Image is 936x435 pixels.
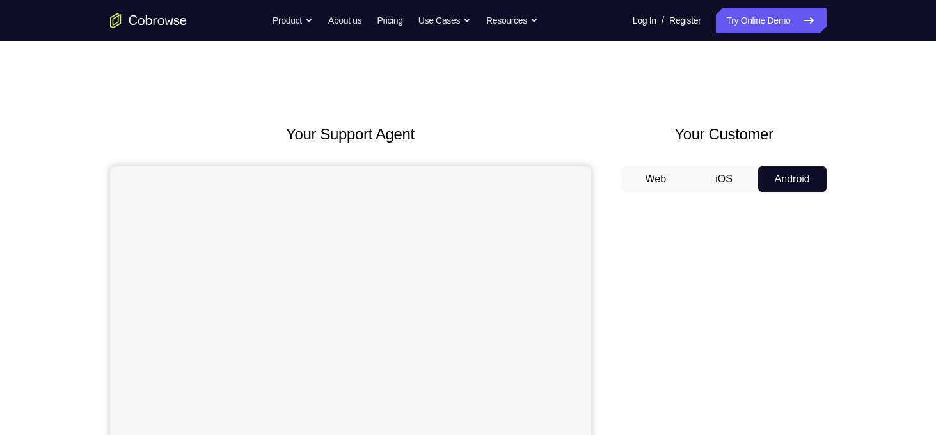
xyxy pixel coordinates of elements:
[716,8,826,33] a: Try Online Demo
[273,8,313,33] button: Product
[690,166,758,192] button: iOS
[633,8,656,33] a: Log In
[110,13,187,28] a: Go to the home page
[377,8,402,33] a: Pricing
[622,166,690,192] button: Web
[622,123,827,146] h2: Your Customer
[758,166,827,192] button: Android
[328,8,361,33] a: About us
[669,8,701,33] a: Register
[662,13,664,28] span: /
[418,8,471,33] button: Use Cases
[486,8,538,33] button: Resources
[110,123,591,146] h2: Your Support Agent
